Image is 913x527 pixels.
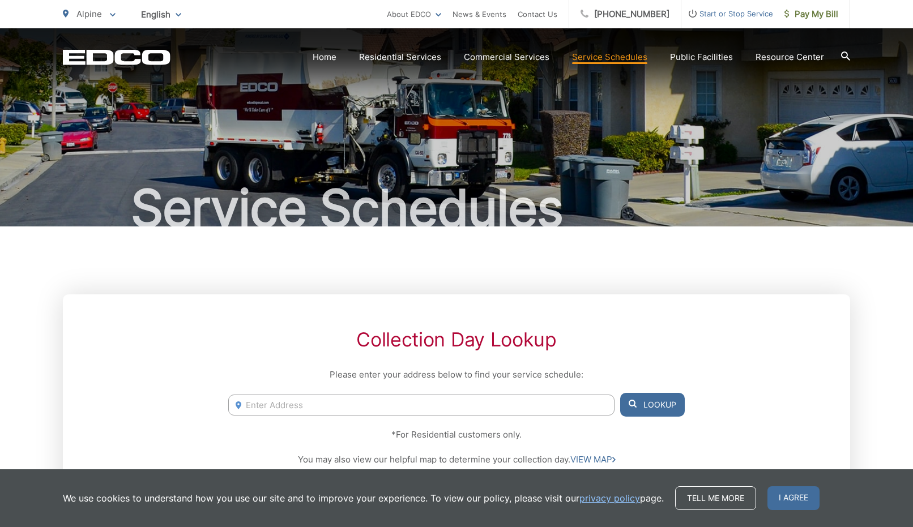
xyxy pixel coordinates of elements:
p: We use cookies to understand how you use our site and to improve your experience. To view our pol... [63,491,664,505]
a: Tell me more [675,486,756,510]
p: Please enter your address below to find your service schedule: [228,368,685,382]
a: Residential Services [359,50,441,64]
span: English [133,5,190,24]
a: Commercial Services [464,50,549,64]
a: Public Facilities [670,50,733,64]
a: Service Schedules [572,50,647,64]
a: privacy policy [579,491,640,505]
p: You may also view our helpful map to determine your collection day. [228,453,685,466]
span: Alpine [76,8,102,19]
a: Resource Center [756,50,824,64]
h1: Service Schedules [63,180,850,237]
a: About EDCO [387,7,441,21]
input: Enter Address [228,395,615,415]
a: VIEW MAP [570,453,616,466]
p: *For Residential customers only. [228,428,685,442]
a: EDCD logo. Return to the homepage. [63,49,170,65]
button: Lookup [620,393,685,417]
a: News & Events [453,7,506,21]
a: Contact Us [518,7,557,21]
span: I agree [767,486,820,510]
a: Home [313,50,336,64]
h2: Collection Day Lookup [228,328,685,351]
span: Pay My Bill [784,7,838,21]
